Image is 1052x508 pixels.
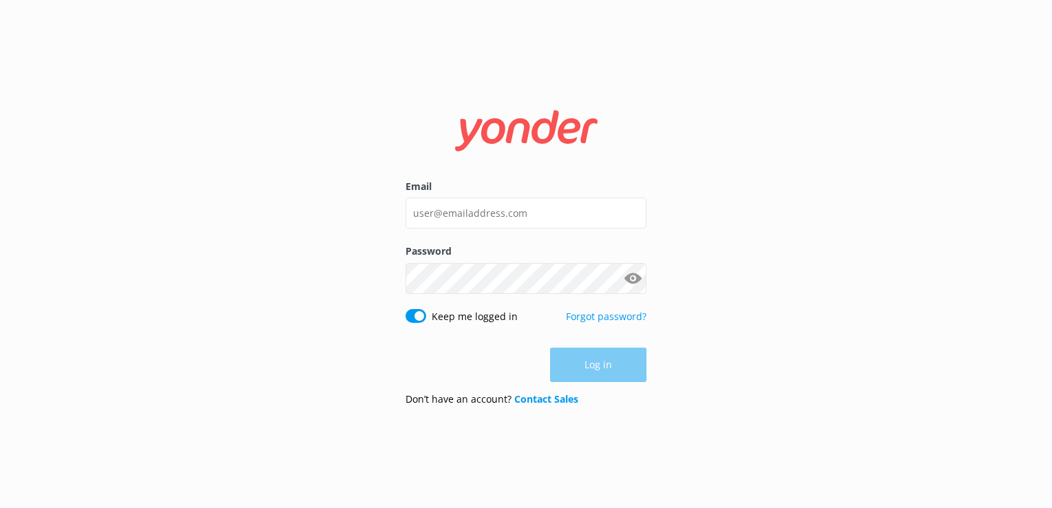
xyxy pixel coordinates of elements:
label: Keep me logged in [432,309,518,324]
input: user@emailaddress.com [406,198,646,229]
button: Show password [619,264,646,292]
a: Forgot password? [566,310,646,323]
p: Don’t have an account? [406,392,578,407]
a: Contact Sales [514,392,578,405]
label: Password [406,244,646,259]
label: Email [406,179,646,194]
